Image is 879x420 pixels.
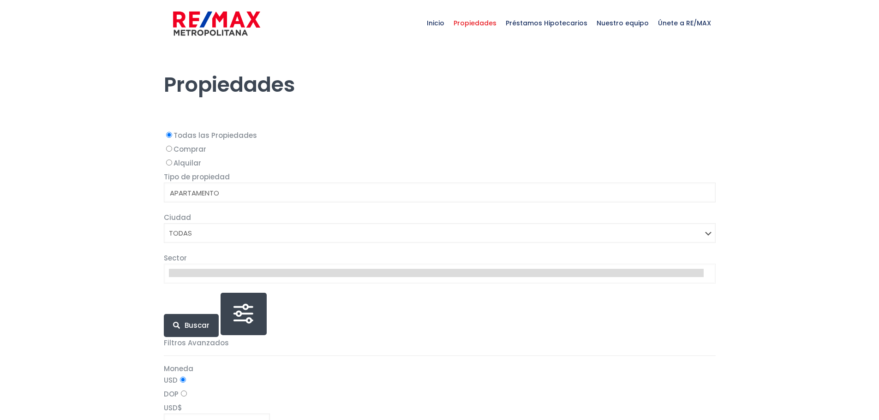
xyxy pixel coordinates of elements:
span: Ciudad [164,213,191,222]
label: Alquilar [164,157,716,169]
label: USD [164,374,716,386]
label: DOP [164,388,716,400]
label: Comprar [164,143,716,155]
input: DOP [181,390,187,396]
img: remax-metropolitana-logo [173,10,260,37]
h1: Propiedades [164,47,716,97]
span: Propiedades [449,9,501,37]
span: Únete a RE/MAX [653,9,716,37]
span: Moneda [164,364,193,373]
span: Préstamos Hipotecarios [501,9,592,37]
option: CASA [169,199,704,210]
input: Todas las Propiedades [166,132,172,138]
span: Sector [164,253,187,263]
option: APARTAMENTO [169,188,704,199]
label: Todas las Propiedades [164,130,716,141]
p: Filtros Avanzados [164,337,716,349]
input: USD [180,377,186,383]
span: Inicio [422,9,449,37]
input: Alquilar [166,160,172,166]
button: Buscar [164,314,219,337]
input: Comprar [166,146,172,152]
span: Nuestro equipo [592,9,653,37]
span: USD [164,403,178,413]
span: Tipo de propiedad [164,172,230,182]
